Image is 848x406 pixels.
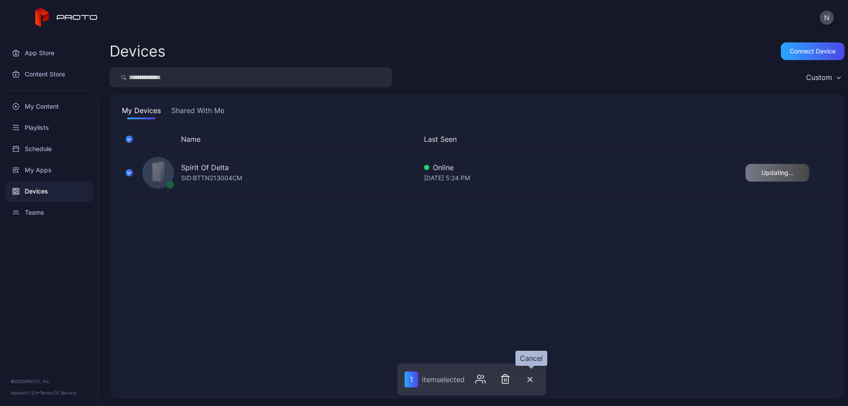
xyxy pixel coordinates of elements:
div: Cancel [515,351,547,366]
span: Version 1.13.1 • [11,390,40,395]
a: App Store [5,42,93,64]
div: 1 [405,372,418,387]
div: Update Device [726,134,806,144]
div: Updating... [761,169,794,176]
button: Name [181,134,201,144]
div: item selected [422,375,465,384]
div: SID: BTTN213004CM [181,173,242,183]
button: Shared With Me [170,105,226,119]
div: Online [424,162,723,173]
a: Devices [5,181,93,202]
a: Playlists [5,117,93,138]
button: Connect device [781,42,844,60]
div: [DATE] 5:24 PM [424,173,723,183]
a: Content Store [5,64,93,85]
button: Custom [802,67,844,87]
a: Terms Of Service [40,390,76,395]
button: N [820,11,834,25]
a: Schedule [5,138,93,159]
button: Updating... [746,164,809,182]
div: Options [816,134,834,144]
div: Connect device [790,48,836,55]
a: Teams [5,202,93,223]
h2: Devices [110,43,166,59]
div: Custom [806,73,832,82]
div: Spirit Of Delta [181,162,229,173]
button: My Devices [120,105,163,119]
button: Last Seen [424,134,719,144]
div: © 2025 PROTO, Inc. [11,378,88,385]
a: My Apps [5,159,93,181]
a: My Content [5,96,93,117]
